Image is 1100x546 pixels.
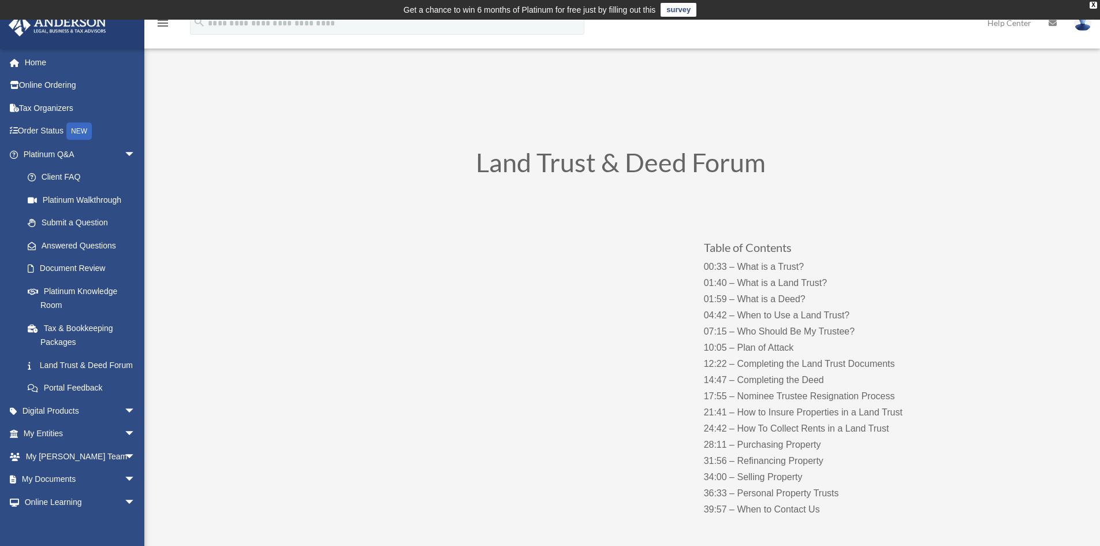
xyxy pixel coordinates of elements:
[8,74,153,97] a: Online Ordering
[124,399,147,423] span: arrow_drop_down
[404,3,656,17] div: Get a chance to win 6 months of Platinum for free just by filling out this
[8,51,153,74] a: Home
[16,166,153,189] a: Client FAQ
[16,211,153,235] a: Submit a Question
[8,491,153,514] a: Online Learningarrow_drop_down
[16,234,153,257] a: Answered Questions
[661,3,696,17] a: survey
[124,468,147,492] span: arrow_drop_down
[124,445,147,469] span: arrow_drop_down
[16,317,153,354] a: Tax & Bookkeeping Packages
[16,377,153,400] a: Portal Feedback
[1090,2,1097,9] div: close
[124,143,147,166] span: arrow_drop_down
[8,422,153,445] a: My Entitiesarrow_drop_down
[193,16,206,28] i: search
[8,445,153,468] a: My [PERSON_NAME] Teamarrow_drop_down
[124,422,147,446] span: arrow_drop_down
[8,120,153,143] a: Order StatusNEW
[8,96,153,120] a: Tax Organizers
[16,354,147,377] a: Land Trust & Deed Forum
[8,468,153,491] a: My Documentsarrow_drop_down
[704,259,932,518] p: 00:33 – What is a Trust? 01:40 – What is a Land Trust? 01:59 – What is a Deed? 04:42 – When to Us...
[66,122,92,140] div: NEW
[16,257,153,280] a: Document Review
[156,16,170,30] i: menu
[5,14,110,36] img: Anderson Advisors Platinum Portal
[1074,14,1091,31] img: User Pic
[309,150,933,181] h1: Land Trust & Deed Forum
[16,188,153,211] a: Platinum Walkthrough
[704,242,932,259] h3: Table of Contents
[16,280,153,317] a: Platinum Knowledge Room
[156,20,170,30] a: menu
[8,399,153,422] a: Digital Productsarrow_drop_down
[124,491,147,514] span: arrow_drop_down
[8,143,153,166] a: Platinum Q&Aarrow_drop_down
